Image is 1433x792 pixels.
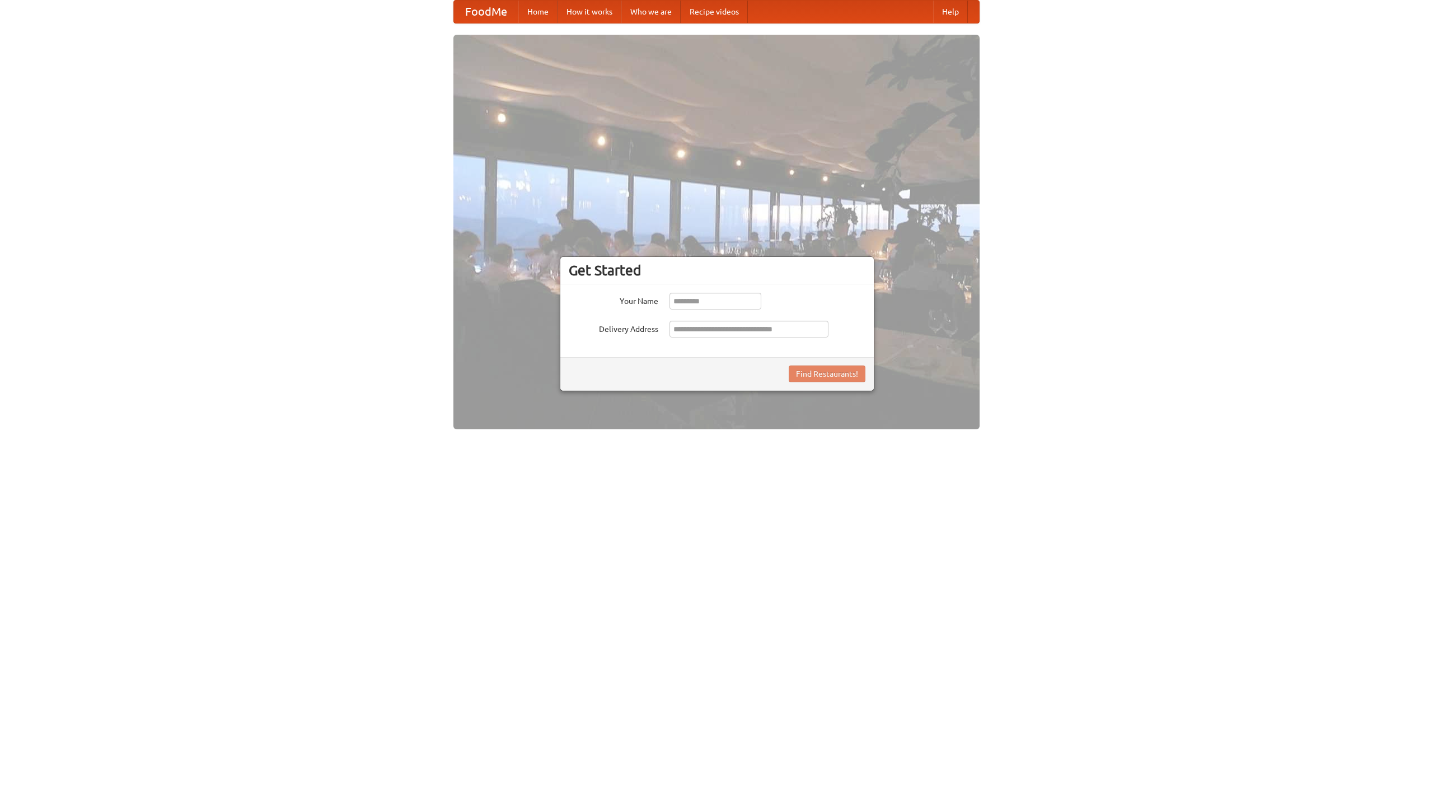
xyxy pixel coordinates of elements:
a: Recipe videos [681,1,748,23]
a: Home [518,1,558,23]
a: Help [933,1,968,23]
a: How it works [558,1,621,23]
label: Your Name [569,293,658,307]
a: Who we are [621,1,681,23]
a: FoodMe [454,1,518,23]
button: Find Restaurants! [789,365,865,382]
h3: Get Started [569,262,865,279]
label: Delivery Address [569,321,658,335]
